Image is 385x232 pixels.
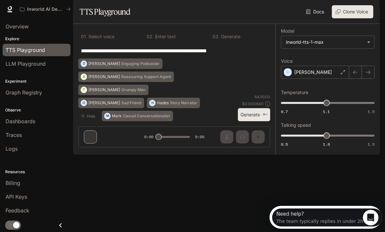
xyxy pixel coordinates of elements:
[281,59,293,63] p: Voice
[170,101,197,105] p: Story Narrator
[81,34,87,39] p: 0 1 .
[281,123,311,127] p: Talking speed
[78,111,99,121] button: Hide
[238,108,270,122] button: Generate⌘⏎
[121,75,171,79] p: Reassuring Support Agent
[102,111,173,121] button: MMarkCasual Conversationalist
[7,11,94,18] div: The team typically replies in under 2h
[88,62,120,66] p: [PERSON_NAME]
[146,34,154,39] p: 0 2 .
[81,98,87,108] div: O
[104,111,110,121] div: M
[281,109,288,114] span: 0.7
[281,29,294,33] p: Model
[294,69,332,75] p: [PERSON_NAME]
[81,58,87,69] div: D
[88,101,120,105] p: [PERSON_NAME]
[27,7,64,12] p: Inworld AI Demos
[78,72,174,82] button: A[PERSON_NAME]Reassuring Support Agent
[112,114,122,118] p: Mark
[212,34,220,39] p: 0 3 .
[17,3,74,16] button: All workspaces
[263,113,268,117] p: ⌘⏎
[3,3,113,21] div: Open Intercom Messenger
[269,206,382,229] iframe: Intercom live chat discovery launcher
[88,75,120,79] p: [PERSON_NAME]
[121,62,160,66] p: Engaging Podcaster
[305,5,327,18] a: Docs
[81,72,87,82] div: A
[157,101,169,105] p: Hades
[147,98,200,108] button: HHadesStory Narrator
[368,109,375,114] span: 1.5
[281,36,374,48] div: inworld-tts-1-max
[286,39,364,45] div: inworld-tts-1-max
[80,5,130,18] h1: TTS Playground
[123,114,170,118] p: Casual Conversationalist
[121,88,146,92] p: Grumpy Man
[363,210,378,225] iframe: Intercom live chat
[154,34,176,39] p: Enter text
[332,5,373,18] button: Clone Voice
[121,101,141,105] p: Sad Friend
[7,6,94,11] div: Need help?
[323,141,330,147] span: 1.0
[78,58,162,69] button: D[PERSON_NAME]Engaging Podcaster
[87,34,115,39] p: Select voice
[149,98,155,108] div: H
[323,109,330,114] span: 1.1
[281,141,288,147] span: 0.5
[81,85,87,95] div: T
[78,85,148,95] button: T[PERSON_NAME]Grumpy Man
[88,88,120,92] p: [PERSON_NAME]
[368,141,375,147] span: 1.5
[220,34,240,39] p: Generate
[78,98,144,108] button: O[PERSON_NAME]Sad Friend
[281,90,308,95] p: Temperature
